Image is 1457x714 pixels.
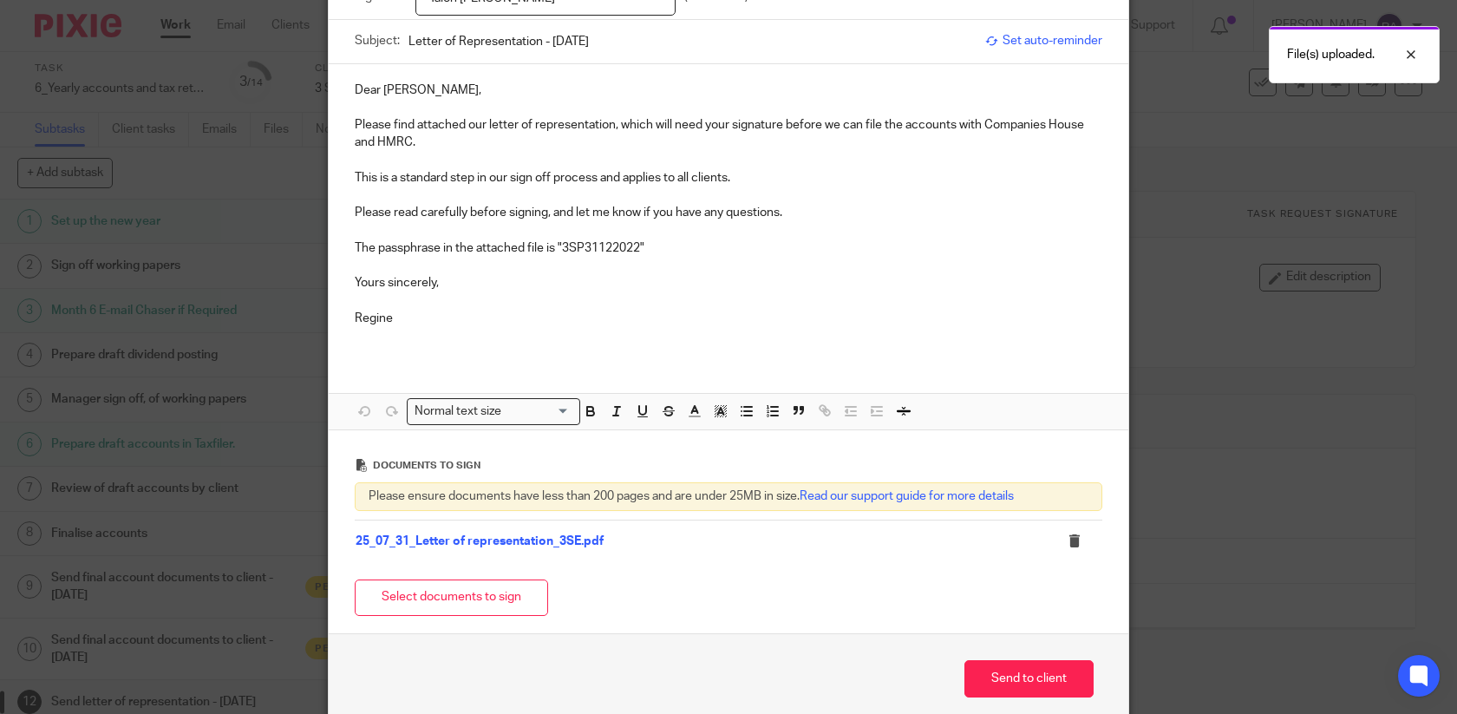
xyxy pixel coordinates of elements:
p: Regine [355,310,1102,327]
div: Please ensure documents have less than 200 pages and are under 25MB in size. [355,482,1102,510]
p: The passphrase in the attached file is "3SP31122022" [355,239,1102,257]
p: Yours sincerely, [355,274,1102,291]
div: Search for option [407,398,580,425]
p: File(s) uploaded. [1287,46,1375,63]
button: Select documents to sign [355,580,548,617]
p: Please read carefully before signing, and let me know if you have any questions. [355,204,1102,221]
span: Documents to sign [373,461,480,470]
a: 25_07_31_Letter of representation_3SE.pdf [356,535,604,547]
p: Please find attached our letter of representation, which will need your signature before we can f... [355,116,1102,152]
button: Send to client [964,660,1094,698]
p: This is a standard step in our sign off process and applies to all clients. [355,169,1102,187]
input: Search for option [507,403,570,421]
span: Normal text size [411,403,506,421]
a: Read our support guide for more details [800,490,1014,502]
